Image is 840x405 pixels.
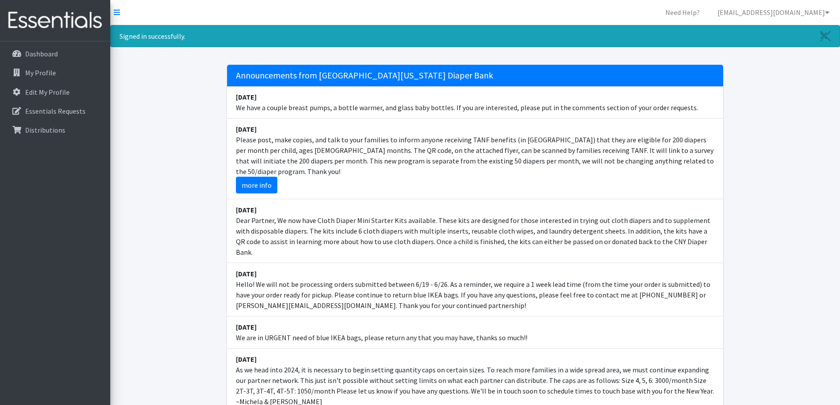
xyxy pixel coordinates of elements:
p: Edit My Profile [25,88,70,97]
img: HumanEssentials [4,6,107,35]
a: [EMAIL_ADDRESS][DOMAIN_NAME] [710,4,836,21]
li: We are in URGENT need of blue IKEA bags, please return any that you may have, thanks so much!! [227,316,723,349]
strong: [DATE] [236,125,257,134]
strong: [DATE] [236,205,257,214]
li: Hello! We will not be processing orders submitted between 6/19 - 6/26. As a reminder, we require ... [227,263,723,316]
div: Signed in successfully. [110,25,840,47]
li: We have a couple breast pumps, a bottle warmer, and glass baby bottles. If you are interested, pl... [227,86,723,119]
a: more info [236,177,277,193]
p: Essentials Requests [25,107,86,115]
strong: [DATE] [236,323,257,331]
a: My Profile [4,64,107,82]
strong: [DATE] [236,93,257,101]
a: Essentials Requests [4,102,107,120]
a: Edit My Profile [4,83,107,101]
a: Dashboard [4,45,107,63]
h5: Announcements from [GEOGRAPHIC_DATA][US_STATE] Diaper Bank [227,65,723,86]
p: My Profile [25,68,56,77]
a: Need Help? [658,4,707,21]
li: Dear Partner, We now have Cloth Diaper Mini Starter Kits available. These kits are designed for t... [227,199,723,263]
strong: [DATE] [236,269,257,278]
li: Please post, make copies, and talk to your families to inform anyone receiving TANF benefits (in ... [227,119,723,199]
a: Close [811,26,840,47]
a: Distributions [4,121,107,139]
p: Distributions [25,126,65,134]
p: Dashboard [25,49,58,58]
strong: [DATE] [236,355,257,364]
